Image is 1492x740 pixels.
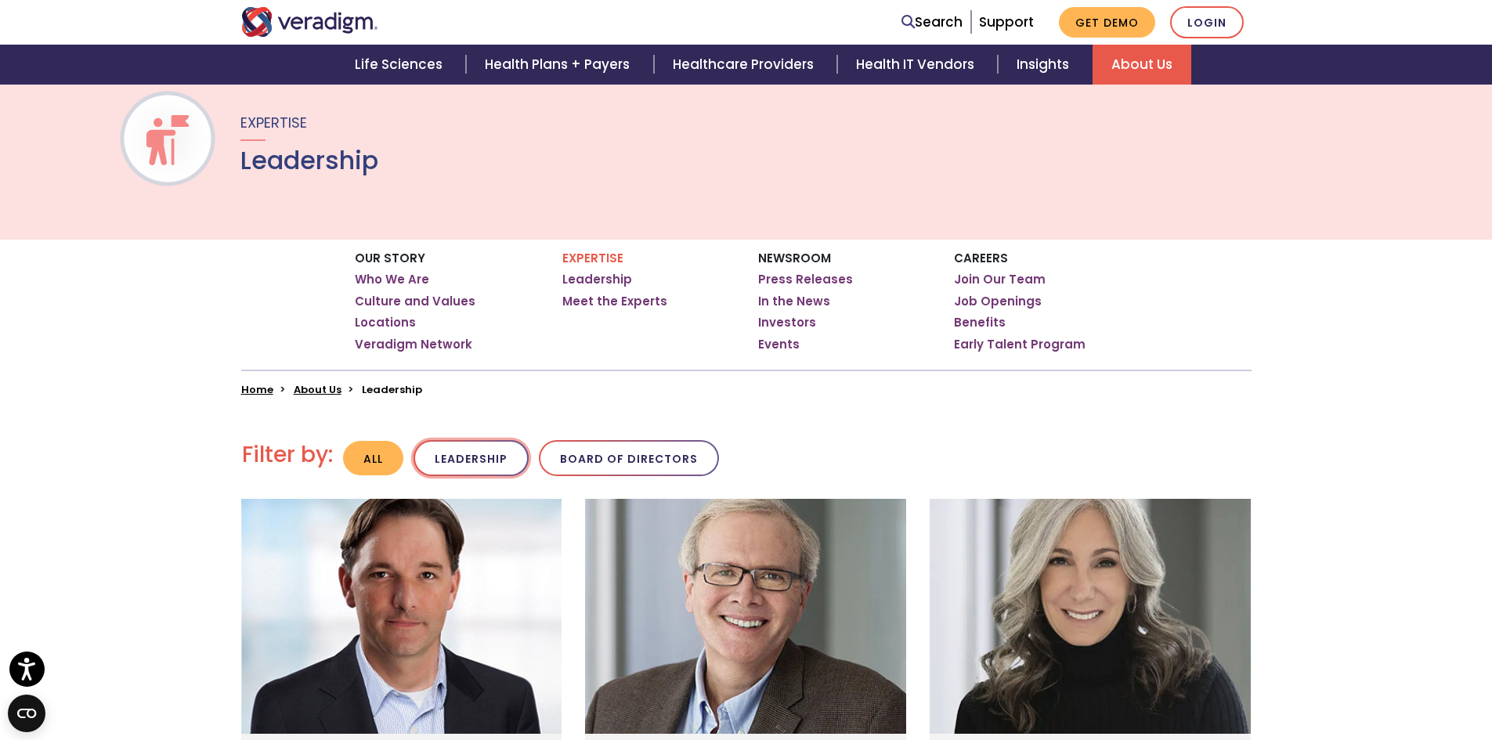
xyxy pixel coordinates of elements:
[355,294,475,309] a: Culture and Values
[562,272,632,287] a: Leadership
[901,12,963,33] a: Search
[954,315,1006,330] a: Benefits
[466,45,653,85] a: Health Plans + Payers
[355,272,429,287] a: Who We Are
[954,294,1042,309] a: Job Openings
[355,337,472,352] a: Veradigm Network
[1093,45,1191,85] a: About Us
[294,382,341,397] a: About Us
[240,113,307,132] span: Expertise
[954,337,1086,352] a: Early Talent Program
[1170,6,1244,38] a: Login
[654,45,837,85] a: Healthcare Providers
[837,45,998,85] a: Health IT Vendors
[758,294,830,309] a: In the News
[240,146,378,175] h1: Leadership
[758,315,816,330] a: Investors
[343,441,403,476] button: All
[758,272,853,287] a: Press Releases
[355,315,416,330] a: Locations
[998,45,1093,85] a: Insights
[539,440,719,477] button: Board of Directors
[1414,662,1473,721] iframe: Drift Chat Widget
[758,337,800,352] a: Events
[242,442,333,468] h2: Filter by:
[414,440,529,477] button: Leadership
[336,45,466,85] a: Life Sciences
[979,13,1034,31] a: Support
[8,695,45,732] button: Open CMP widget
[562,294,667,309] a: Meet the Experts
[241,382,273,397] a: Home
[954,272,1046,287] a: Join Our Team
[1059,7,1155,38] a: Get Demo
[241,7,378,37] img: Veradigm logo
